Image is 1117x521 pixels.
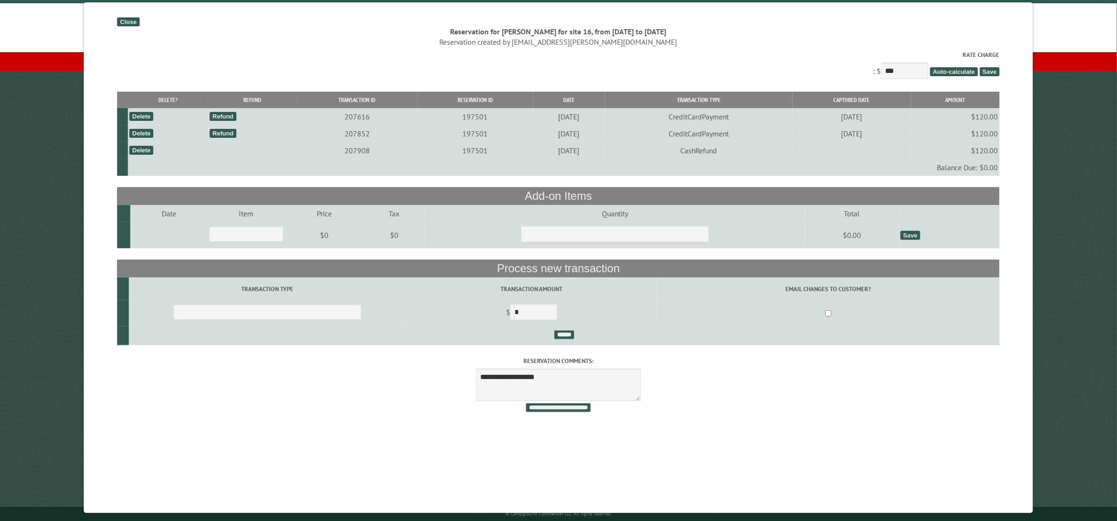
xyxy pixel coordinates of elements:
[900,231,920,240] div: Save
[980,67,1000,76] span: Save
[793,92,911,108] th: Captured Date
[130,146,154,155] div: Delete
[418,142,533,159] td: 197501
[130,112,154,121] div: Delete
[806,222,899,248] td: $0.00
[296,108,418,125] td: 207616
[208,92,296,108] th: Refund
[911,125,1000,142] td: $120.00
[407,284,656,293] label: Transaction Amount
[117,17,140,26] div: Close
[209,129,236,138] div: Refund
[130,129,154,138] div: Delete
[128,159,1000,176] td: Balance Due: $0.00
[605,92,793,108] th: Transaction Type
[131,284,404,293] label: Transaction Type
[117,50,1000,81] div: : $
[659,284,999,293] label: Email changes to customer?
[296,142,418,159] td: 207908
[208,205,285,222] td: Item
[285,205,364,222] td: Price
[418,108,533,125] td: 197501
[930,67,978,76] span: Auto-calculate
[533,142,605,159] td: [DATE]
[605,108,793,125] td: CreditCardPayment
[505,511,612,517] small: © Campground Commander LLC. All rights reserved.
[117,356,1000,365] label: Reservation comments:
[285,222,364,248] td: $0
[364,205,425,222] td: Tax
[911,142,1000,159] td: $120.00
[117,187,1000,205] th: Add-on Items
[296,92,418,108] th: Transaction ID
[117,50,1000,59] label: Rate Charge
[128,92,208,108] th: Delete?
[806,205,899,222] td: Total
[425,205,805,222] td: Quantity
[533,92,605,108] th: Date
[911,92,1000,108] th: Amount
[605,125,793,142] td: CreditCardPayment
[533,125,605,142] td: [DATE]
[117,37,1000,47] div: Reservation created by [EMAIL_ADDRESS][PERSON_NAME][DOMAIN_NAME]
[911,108,1000,125] td: $120.00
[793,108,911,125] td: [DATE]
[131,205,208,222] td: Date
[117,26,1000,37] div: Reservation for [PERSON_NAME] for site 16, from [DATE] to [DATE]
[793,125,911,142] td: [DATE]
[364,222,425,248] td: $0
[418,125,533,142] td: 197501
[117,260,1000,277] th: Process new transaction
[296,125,418,142] td: 207852
[418,92,533,108] th: Reservation ID
[533,108,605,125] td: [DATE]
[209,112,236,121] div: Refund
[406,300,657,326] td: $
[605,142,793,159] td: CashRefund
